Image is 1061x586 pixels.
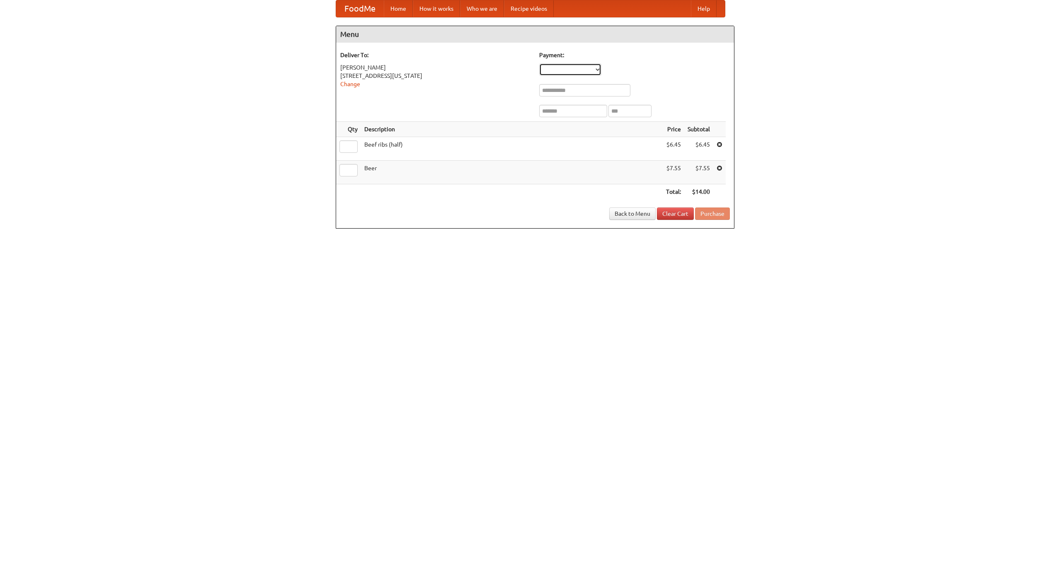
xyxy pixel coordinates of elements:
[340,51,531,59] h5: Deliver To:
[663,184,684,200] th: Total:
[663,161,684,184] td: $7.55
[609,207,656,220] a: Back to Menu
[684,137,713,161] td: $6.45
[340,72,531,80] div: [STREET_ADDRESS][US_STATE]
[663,137,684,161] td: $6.45
[663,122,684,137] th: Price
[691,0,717,17] a: Help
[413,0,460,17] a: How it works
[657,207,694,220] a: Clear Cart
[460,0,504,17] a: Who we are
[384,0,413,17] a: Home
[684,122,713,137] th: Subtotal
[504,0,554,17] a: Recipe videos
[340,81,360,87] a: Change
[340,63,531,72] div: [PERSON_NAME]
[336,0,384,17] a: FoodMe
[684,161,713,184] td: $7.55
[336,26,734,43] h4: Menu
[539,51,730,59] h5: Payment:
[361,161,663,184] td: Beer
[336,122,361,137] th: Qty
[695,207,730,220] button: Purchase
[361,122,663,137] th: Description
[361,137,663,161] td: Beef ribs (half)
[684,184,713,200] th: $14.00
